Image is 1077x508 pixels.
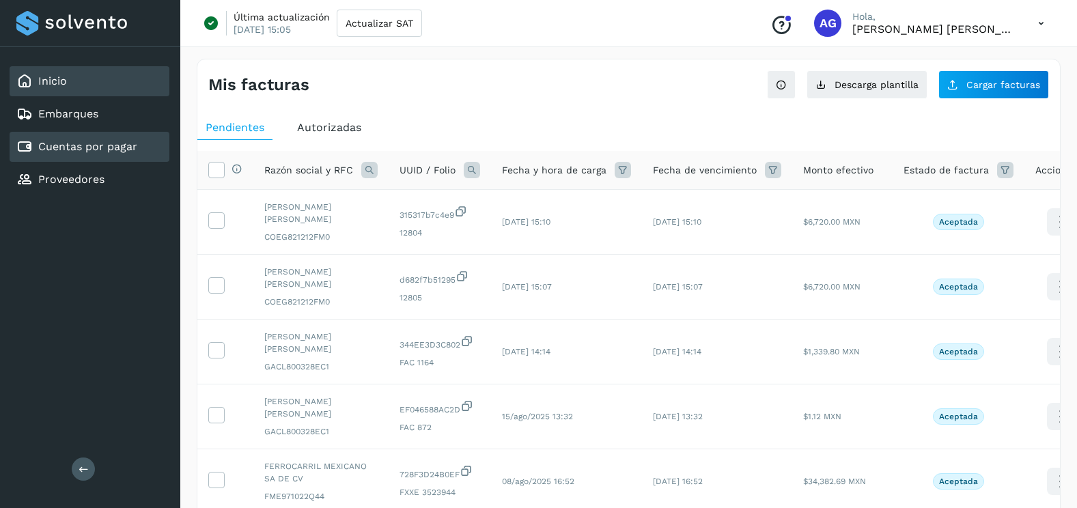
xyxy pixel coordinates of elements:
[400,399,480,416] span: EF046588AC2D
[502,163,606,178] span: Fecha y hora de carga
[206,121,264,134] span: Pendientes
[38,173,104,186] a: Proveedores
[264,163,353,178] span: Razón social y RFC
[264,395,378,420] span: [PERSON_NAME] [PERSON_NAME]
[939,282,978,292] p: Aceptada
[852,11,1016,23] p: Hola,
[803,412,841,421] span: $1.12 MXN
[400,421,480,434] span: FAC 872
[208,75,309,95] h4: Mis facturas
[852,23,1016,36] p: Abigail Gonzalez Leon
[1035,163,1077,178] span: Acciones
[502,477,574,486] span: 08/ago/2025 16:52
[653,217,701,227] span: [DATE] 15:10
[835,80,919,89] span: Descarga plantilla
[502,412,573,421] span: 15/ago/2025 13:32
[264,361,378,373] span: GACL800328EC1
[803,347,860,356] span: $1,339.80 MXN
[653,163,757,178] span: Fecha de vencimiento
[346,18,413,28] span: Actualizar SAT
[653,282,703,292] span: [DATE] 15:07
[803,163,873,178] span: Monto efectivo
[264,425,378,438] span: GACL800328EC1
[400,464,480,481] span: 728F3D24B0EF
[653,477,703,486] span: [DATE] 16:52
[264,231,378,243] span: COEG821212FM0
[939,347,978,356] p: Aceptada
[264,296,378,308] span: COEG821212FM0
[803,477,866,486] span: $34,382.69 MXN
[400,356,480,369] span: FAC 1164
[400,486,480,498] span: FXXE 3523944
[297,121,361,134] span: Autorizadas
[400,227,480,239] span: 12804
[234,11,330,23] p: Última actualización
[653,412,703,421] span: [DATE] 13:32
[939,477,978,486] p: Aceptada
[400,270,480,286] span: d682f7b51295
[38,107,98,120] a: Embarques
[400,335,480,351] span: 344EE3D3C802
[939,412,978,421] p: Aceptada
[10,165,169,195] div: Proveedores
[803,217,861,227] span: $6,720.00 MXN
[264,330,378,355] span: [PERSON_NAME] [PERSON_NAME]
[653,347,701,356] span: [DATE] 14:14
[400,292,480,304] span: 12805
[10,99,169,129] div: Embarques
[502,282,552,292] span: [DATE] 15:07
[10,132,169,162] div: Cuentas por pagar
[502,217,550,227] span: [DATE] 15:10
[264,201,378,225] span: [PERSON_NAME] [PERSON_NAME]
[400,205,480,221] span: 315317b7c4e9
[337,10,422,37] button: Actualizar SAT
[803,282,861,292] span: $6,720.00 MXN
[264,460,378,485] span: FERROCARRIL MEXICANO SA DE CV
[400,163,456,178] span: UUID / Folio
[38,74,67,87] a: Inicio
[264,490,378,503] span: FME971022Q44
[807,70,927,99] button: Descarga plantilla
[10,66,169,96] div: Inicio
[234,23,291,36] p: [DATE] 15:05
[939,217,978,227] p: Aceptada
[904,163,989,178] span: Estado de factura
[502,347,550,356] span: [DATE] 14:14
[264,266,378,290] span: [PERSON_NAME] [PERSON_NAME]
[38,140,137,153] a: Cuentas por pagar
[938,70,1049,99] button: Cargar facturas
[966,80,1040,89] span: Cargar facturas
